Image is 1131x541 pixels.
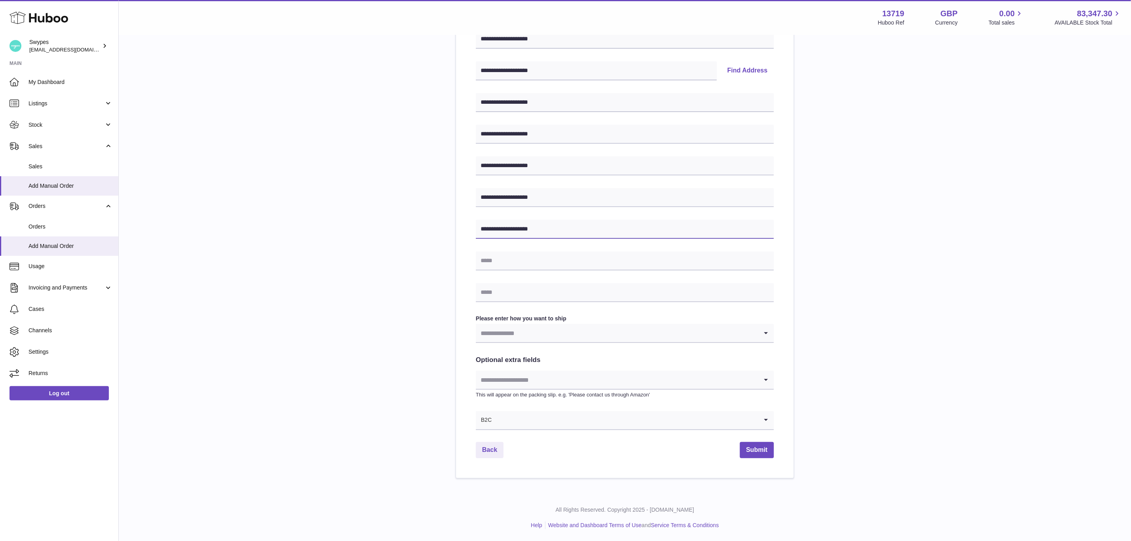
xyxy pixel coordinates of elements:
span: 0.00 [1000,8,1015,19]
span: Orders [29,202,104,210]
span: Channels [29,327,112,334]
img: internalAdmin-13719@internal.huboo.com [10,40,21,52]
button: Find Address [721,61,774,80]
div: Search for option [476,371,774,390]
li: and [546,522,719,529]
span: Sales [29,143,104,150]
label: Please enter how you want to ship [476,315,774,322]
span: Sales [29,163,112,170]
a: Back [476,442,504,458]
strong: 13719 [882,8,905,19]
span: My Dashboard [29,78,112,86]
span: Cases [29,305,112,313]
span: Add Manual Order [29,242,112,250]
span: B2C [476,411,492,429]
span: Listings [29,100,104,107]
span: Add Manual Order [29,182,112,190]
span: 83,347.30 [1077,8,1112,19]
a: 83,347.30 AVAILABLE Stock Total [1055,8,1121,27]
a: Website and Dashboard Terms of Use [548,522,642,528]
div: Search for option [476,411,774,430]
span: Returns [29,370,112,377]
a: Service Terms & Conditions [651,522,719,528]
input: Search for option [476,371,758,389]
div: Currency [935,19,958,27]
div: Swypes [29,38,101,53]
span: AVAILABLE Stock Total [1055,19,1121,27]
span: Stock [29,121,104,129]
p: This will appear on the packing slip. e.g. 'Please contact us through Amazon' [476,391,774,398]
a: 0.00 Total sales [988,8,1024,27]
span: Settings [29,348,112,356]
span: [EMAIL_ADDRESS][DOMAIN_NAME] [29,46,116,53]
span: Orders [29,223,112,230]
a: Help [531,522,542,528]
strong: GBP [941,8,958,19]
button: Submit [740,442,774,458]
input: Search for option [476,324,758,342]
div: Search for option [476,324,774,343]
div: Huboo Ref [878,19,905,27]
span: Usage [29,263,112,270]
a: Log out [10,386,109,400]
input: Search for option [492,411,758,429]
h2: Optional extra fields [476,356,774,365]
span: Total sales [988,19,1024,27]
span: Invoicing and Payments [29,284,104,291]
p: All Rights Reserved. Copyright 2025 - [DOMAIN_NAME] [125,506,1125,514]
